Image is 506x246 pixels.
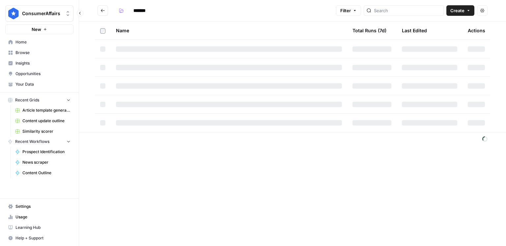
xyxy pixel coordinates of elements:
a: Usage [5,212,73,222]
a: Article template generator [12,105,73,116]
span: Learning Hub [15,225,70,231]
button: New [5,24,73,34]
a: Settings [5,201,73,212]
a: Browse [5,47,73,58]
img: ConsumerAffairs Logo [8,8,19,19]
span: Home [15,39,70,45]
span: Insights [15,60,70,66]
span: Help + Support [15,235,70,241]
span: Article template generator [22,107,70,113]
span: Recent Workflows [15,139,49,145]
a: Learning Hub [5,222,73,233]
span: Opportunities [15,71,70,77]
span: Create [450,7,464,14]
span: News scraper [22,159,70,165]
span: Usage [15,214,70,220]
div: Last Edited [402,21,427,40]
button: Recent Workflows [5,137,73,147]
div: Name [116,21,342,40]
a: Home [5,37,73,47]
a: Your Data [5,79,73,90]
span: Prospect Identification [22,149,70,155]
a: Opportunities [5,68,73,79]
span: New [32,26,41,33]
button: Workspace: ConsumerAffairs [5,5,73,22]
input: Search [374,7,441,14]
span: Recent Grids [15,97,39,103]
button: Create [446,5,474,16]
span: Similarity scorer [22,128,70,134]
span: Content Outline [22,170,70,176]
button: Filter [336,5,361,16]
span: ConsumerAffairs [22,10,62,17]
a: Content update outline [12,116,73,126]
div: Total Runs (7d) [352,21,386,40]
button: Help + Support [5,233,73,243]
span: Your Data [15,81,70,87]
a: Similarity scorer [12,126,73,137]
span: Settings [15,204,70,209]
a: News scraper [12,157,73,168]
a: Insights [5,58,73,68]
button: Recent Grids [5,95,73,105]
span: Filter [340,7,351,14]
a: Content Outline [12,168,73,178]
span: Browse [15,50,70,56]
div: Actions [468,21,485,40]
span: Content update outline [22,118,70,124]
a: Prospect Identification [12,147,73,157]
button: Go back [98,5,108,16]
